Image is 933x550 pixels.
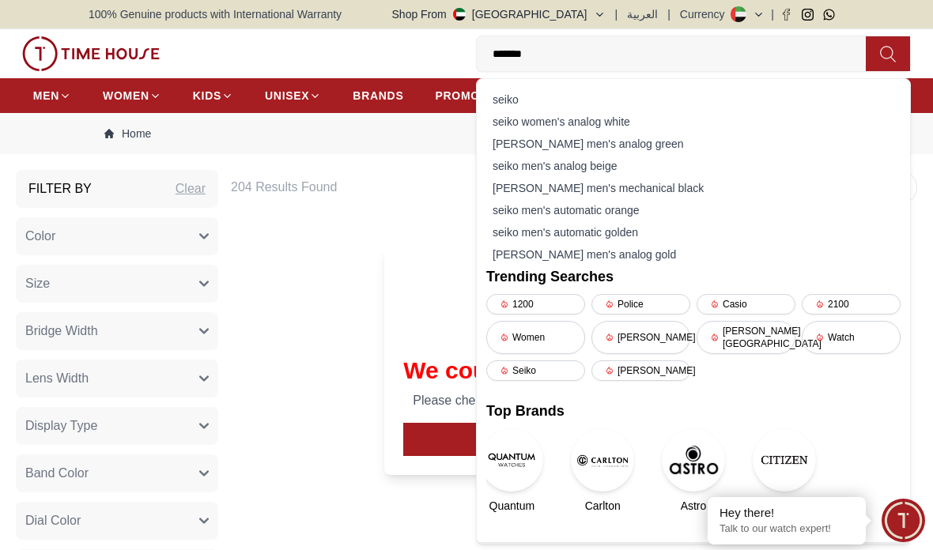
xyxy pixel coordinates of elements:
span: MEN [33,88,59,104]
a: CITIZENCITIZEN [758,428,810,514]
a: Instagram [802,9,814,21]
div: Watch [802,321,901,354]
img: Carlton [571,428,634,492]
div: Casio [697,294,795,315]
div: Police [591,294,690,315]
button: Color [16,217,218,255]
button: العربية [627,6,658,22]
h2: Trending Searches [486,266,901,288]
a: Home [104,126,151,141]
span: Size [25,274,50,293]
a: QuantumQuantum [486,428,538,514]
div: Currency [680,6,731,22]
span: Carlton [585,498,621,514]
a: AstroAstro [668,428,720,514]
button: Shop From[GEOGRAPHIC_DATA] [392,6,606,22]
div: Hey there! [720,505,854,521]
a: CarltonCarlton [577,428,629,514]
div: Clear [176,179,206,198]
span: | [771,6,774,22]
p: Please check the spelling or try searching something else [403,391,745,410]
span: UNISEX [265,88,309,104]
span: PROMOTIONS [435,88,516,104]
div: 1200 [486,294,585,315]
div: Women [486,321,585,354]
span: BRANDS [353,88,403,104]
div: seiko men's automatic golden [486,221,901,243]
img: CITIZEN [753,428,816,492]
span: 100% Genuine products with International Warranty [89,6,342,22]
a: WOMEN [103,81,161,110]
span: WOMEN [103,88,149,104]
button: Bridge Width [16,312,218,350]
span: Bridge Width [25,322,98,341]
div: seiko women's analog white [486,111,901,133]
button: Dial Color [16,502,218,540]
button: Band Color [16,454,218,492]
nav: Breadcrumb [89,113,844,154]
div: [PERSON_NAME][GEOGRAPHIC_DATA] [697,321,795,354]
div: seiko men's automatic orange [486,199,901,221]
a: Facebook [780,9,792,21]
div: Seiko [486,360,585,381]
span: Lens Width [25,369,89,388]
a: UNISEX [265,81,321,110]
span: Color [25,227,55,246]
button: Lens Width [16,360,218,397]
h3: Filter By [28,179,92,198]
img: Quantum [480,428,543,492]
span: KIDS [193,88,221,104]
span: Dial Color [25,511,81,530]
a: Whatsapp [823,9,835,21]
div: seiko men's analog beige [486,155,901,177]
button: Go to Back [403,423,745,456]
div: [PERSON_NAME] men's analog gold [486,243,901,266]
h1: We couldn't find any matches! [403,356,745,385]
span: | [615,6,618,22]
h2: Top Brands [486,400,901,422]
span: Band Color [25,464,89,483]
span: Display Type [25,416,97,435]
button: Size [16,265,218,303]
button: Display Type [16,407,218,445]
div: 2100 [802,294,901,315]
div: [PERSON_NAME] men's mechanical black [486,177,901,199]
img: United Arab Emirates [453,8,466,21]
div: seiko [486,89,901,111]
div: [PERSON_NAME] men's analog green [486,133,901,155]
img: Astro [662,428,725,492]
a: KIDS [193,81,233,110]
span: | [667,6,670,22]
h6: 204 Results Found [231,178,726,197]
span: Quantum [489,498,535,514]
p: Talk to our watch expert! [720,522,854,536]
a: MEN [33,81,71,110]
a: BRANDS [353,81,403,110]
div: [PERSON_NAME] [591,360,690,381]
div: Chat Widget [882,499,925,542]
a: PROMOTIONS [435,81,528,110]
img: ... [22,36,160,71]
div: [PERSON_NAME] [591,321,690,354]
span: Astro [681,498,707,514]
